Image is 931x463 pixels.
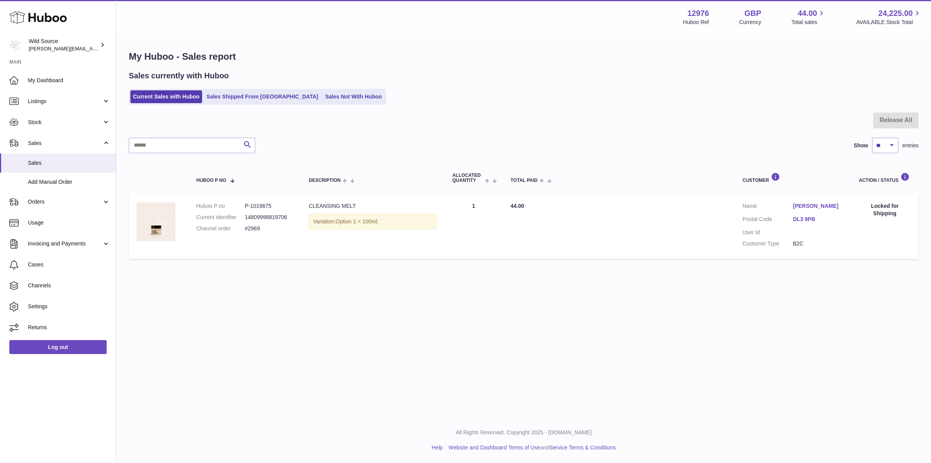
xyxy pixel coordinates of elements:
span: Channels [28,282,110,289]
dd: 14809998819706 [245,214,293,221]
a: Help [432,444,443,451]
a: Website and Dashboard Terms of Use [448,444,540,451]
a: [PERSON_NAME] [793,202,843,210]
dt: User Id [742,229,793,236]
dt: Huboo P no [196,202,245,210]
a: DL3 9PB [793,216,843,223]
span: Stock [28,119,102,126]
span: 24,225.00 [878,8,913,19]
span: [PERSON_NAME][EMAIL_ADDRESS][DOMAIN_NAME] [29,45,156,52]
div: Huboo Ref [683,19,709,26]
strong: GBP [744,8,761,19]
span: Orders [28,198,102,206]
div: Locked for Shipping [859,202,911,217]
span: 44.00 [798,8,817,19]
span: Returns [28,324,110,331]
span: Huboo P no [196,178,226,183]
span: Settings [28,303,110,310]
h1: My Huboo - Sales report [129,50,919,63]
img: Wild_Source_Ecom__9.jpg [137,202,175,241]
div: Customer [742,173,843,183]
span: Sales [28,159,110,167]
span: Cases [28,261,110,268]
a: Current Sales with Huboo [130,90,202,103]
a: Log out [9,340,107,354]
p: All Rights Reserved. Copyright 2025 - [DOMAIN_NAME] [123,429,925,436]
a: 24,225.00 AVAILABLE Stock Total [856,8,922,26]
a: Sales Not With Huboo [322,90,384,103]
span: Listings [28,98,102,105]
dt: Name [742,202,793,212]
a: Service Terms & Conditions [549,444,616,451]
h2: Sales currently with Huboo [129,71,229,81]
div: Action / Status [859,173,911,183]
div: Variation: [309,214,437,230]
dd: P-1019675 [245,202,293,210]
a: Sales Shipped From [GEOGRAPHIC_DATA] [204,90,321,103]
span: Description [309,178,341,183]
span: Sales [28,140,102,147]
span: ALLOCATED Quantity [452,173,483,183]
strong: 12976 [687,8,709,19]
td: 1 [445,195,503,259]
div: Currency [739,19,761,26]
span: My Dashboard [28,77,110,84]
dd: B2C [793,240,843,247]
dt: Current identifier [196,214,245,221]
dt: Channel order [196,225,245,232]
img: kate@wildsource.co.uk [9,39,21,51]
span: Total paid [510,178,538,183]
span: 44.00 [510,203,524,209]
span: Option 1 = 100ml; [336,218,379,225]
span: Invoicing and Payments [28,240,102,247]
div: CLEANSING MELT [309,202,437,210]
a: 44.00 Total sales [791,8,826,26]
dt: Postal Code [742,216,793,225]
span: entries [902,142,919,149]
li: and [446,444,616,451]
span: AVAILABLE Stock Total [856,19,922,26]
span: Usage [28,219,110,226]
div: Wild Source [29,38,99,52]
span: Total sales [791,19,826,26]
dd: #2969 [245,225,293,232]
dt: Customer Type [742,240,793,247]
label: Show [854,142,868,149]
span: Add Manual Order [28,178,110,186]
